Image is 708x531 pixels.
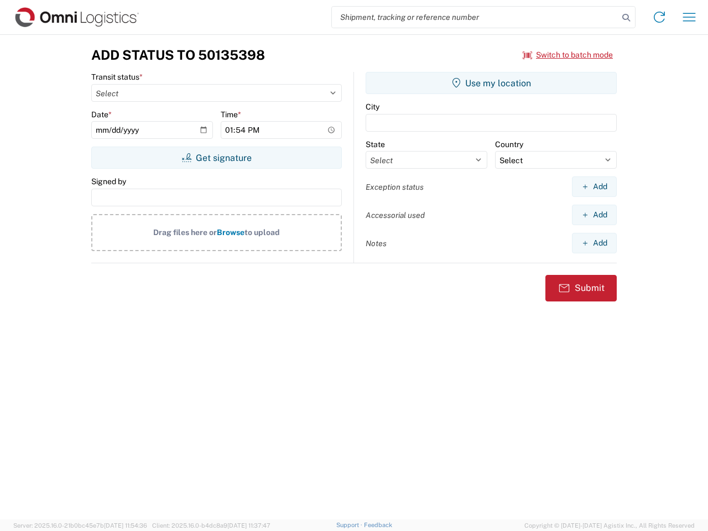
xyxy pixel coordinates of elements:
[495,139,523,149] label: Country
[153,228,217,237] span: Drag files here or
[366,182,424,192] label: Exception status
[366,139,385,149] label: State
[366,102,379,112] label: City
[91,176,126,186] label: Signed by
[523,46,613,64] button: Switch to batch mode
[572,205,617,225] button: Add
[91,110,112,119] label: Date
[366,72,617,94] button: Use my location
[572,176,617,197] button: Add
[91,147,342,169] button: Get signature
[104,522,147,529] span: [DATE] 11:54:36
[364,522,392,528] a: Feedback
[336,522,364,528] a: Support
[91,47,265,63] h3: Add Status to 50135398
[572,233,617,253] button: Add
[524,520,695,530] span: Copyright © [DATE]-[DATE] Agistix Inc., All Rights Reserved
[221,110,241,119] label: Time
[13,522,147,529] span: Server: 2025.16.0-21b0bc45e7b
[332,7,618,28] input: Shipment, tracking or reference number
[366,210,425,220] label: Accessorial used
[545,275,617,301] button: Submit
[152,522,270,529] span: Client: 2025.16.0-b4dc8a9
[366,238,387,248] label: Notes
[91,72,143,82] label: Transit status
[227,522,270,529] span: [DATE] 11:37:47
[244,228,280,237] span: to upload
[217,228,244,237] span: Browse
